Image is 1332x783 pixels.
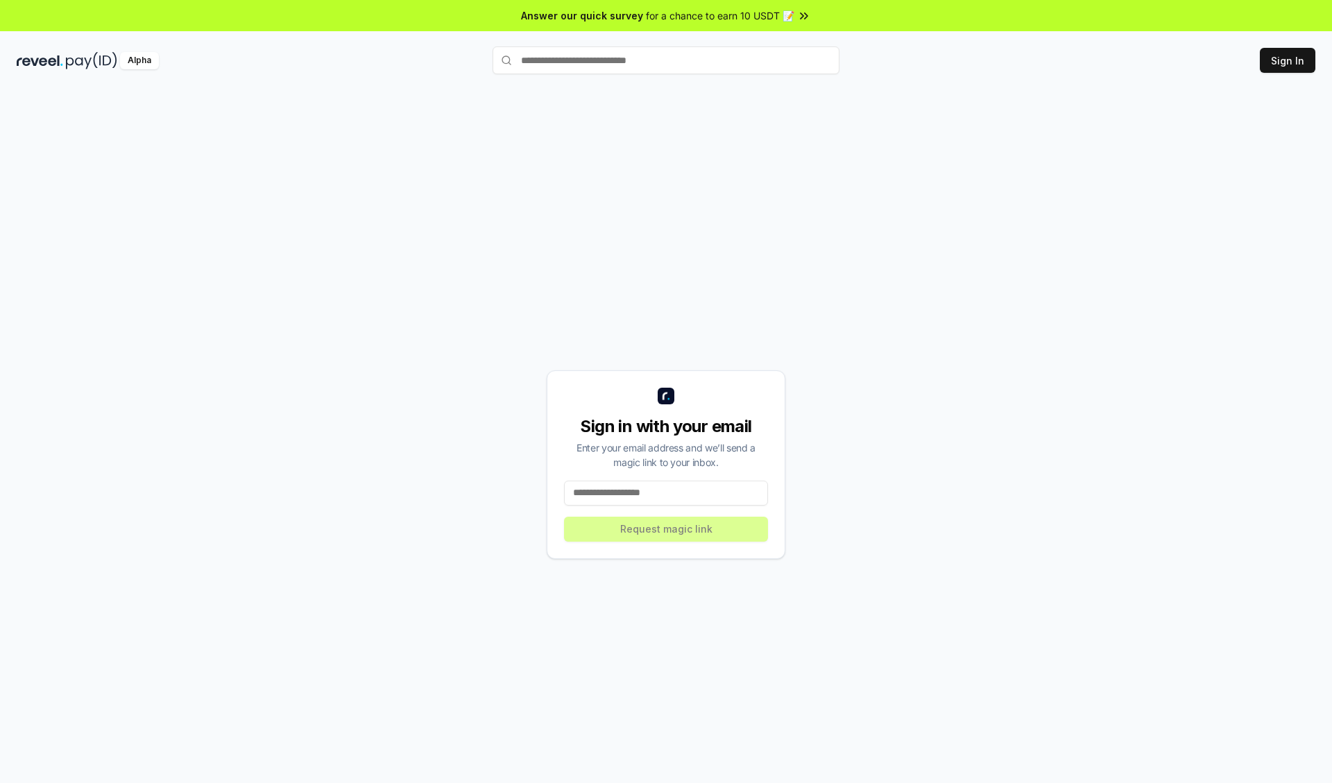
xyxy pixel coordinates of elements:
span: Answer our quick survey [521,8,643,23]
img: reveel_dark [17,52,63,69]
div: Sign in with your email [564,415,768,438]
div: Alpha [120,52,159,69]
img: logo_small [658,388,674,404]
span: for a chance to earn 10 USDT 📝 [646,8,794,23]
button: Sign In [1260,48,1315,73]
img: pay_id [66,52,117,69]
div: Enter your email address and we’ll send a magic link to your inbox. [564,440,768,470]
